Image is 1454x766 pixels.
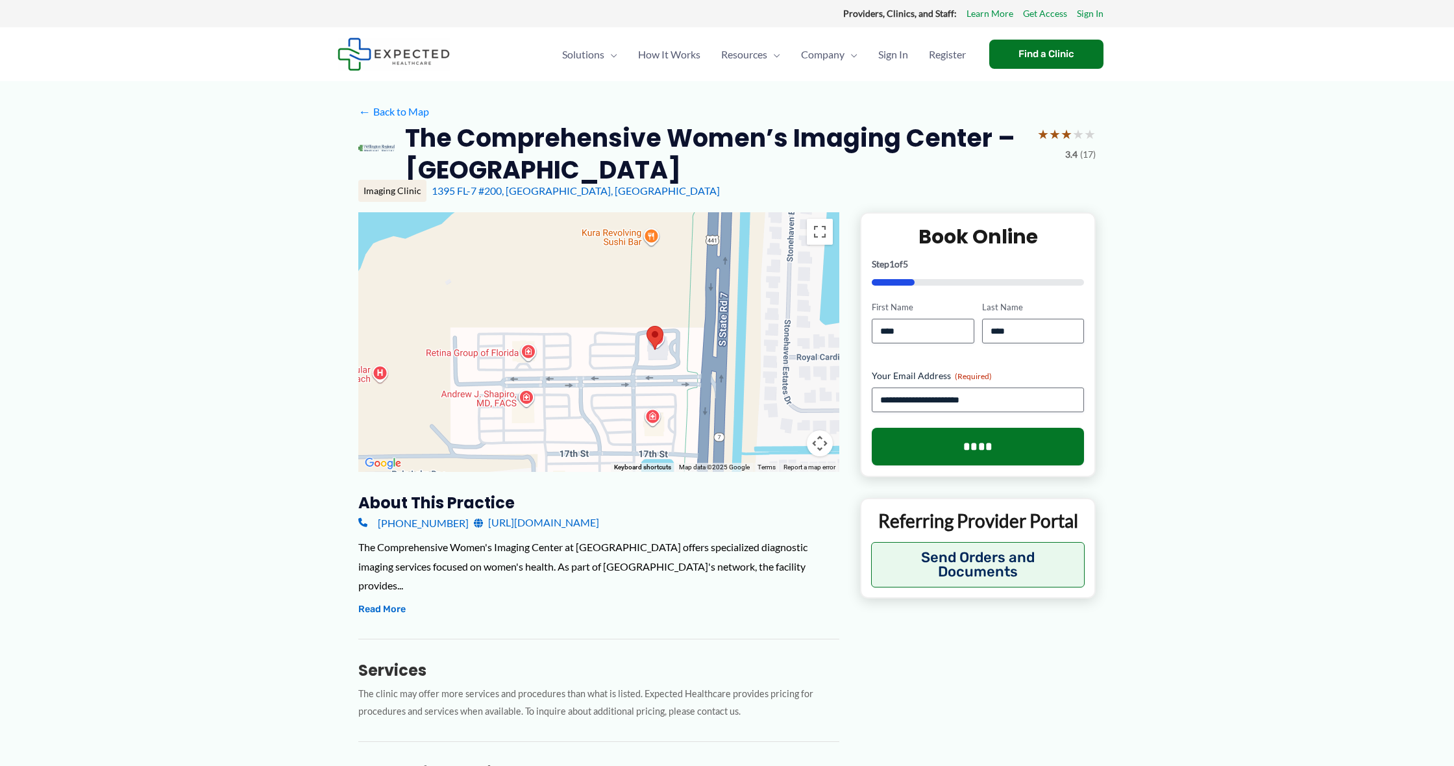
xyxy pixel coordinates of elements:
a: CompanyMenu Toggle [791,32,868,77]
a: Sign In [1077,5,1103,22]
a: 1395 FL-7 #200, [GEOGRAPHIC_DATA], [GEOGRAPHIC_DATA] [432,184,720,197]
img: Google [362,455,404,472]
button: Read More [358,602,406,617]
button: Keyboard shortcuts [614,463,671,472]
span: ← [358,105,371,117]
h2: The Comprehensive Women’s Imaging Center – [GEOGRAPHIC_DATA] [405,122,1027,186]
label: First Name [872,301,974,314]
h3: Services [358,660,839,680]
span: Register [929,32,966,77]
span: 3.4 [1065,146,1078,163]
strong: Providers, Clinics, and Staff: [843,8,957,19]
label: Last Name [982,301,1084,314]
span: ★ [1037,122,1049,146]
h2: Book Online [872,224,1084,249]
span: Resources [721,32,767,77]
span: How It Works [638,32,700,77]
span: Menu Toggle [844,32,857,77]
h3: About this practice [358,493,839,513]
img: Expected Healthcare Logo - side, dark font, small [338,38,450,71]
a: Find a Clinic [989,40,1103,69]
button: Toggle fullscreen view [807,219,833,245]
a: Terms (opens in new tab) [758,463,776,471]
span: Menu Toggle [767,32,780,77]
a: [PHONE_NUMBER] [358,513,469,532]
nav: Primary Site Navigation [552,32,976,77]
a: Open this area in Google Maps (opens a new window) [362,455,404,472]
span: Company [801,32,844,77]
div: Imaging Clinic [358,180,426,202]
a: Learn More [967,5,1013,22]
a: ←Back to Map [358,102,429,121]
a: SolutionsMenu Toggle [552,32,628,77]
span: 1 [889,258,894,269]
p: Referring Provider Portal [871,509,1085,532]
a: Register [918,32,976,77]
label: Your Email Address [872,369,1084,382]
span: Menu Toggle [604,32,617,77]
p: The clinic may offer more services and procedures than what is listed. Expected Healthcare provid... [358,686,839,721]
button: Map camera controls [807,430,833,456]
button: Send Orders and Documents [871,542,1085,587]
a: Get Access [1023,5,1067,22]
span: (Required) [955,371,992,381]
span: ★ [1084,122,1096,146]
span: Solutions [562,32,604,77]
a: [URL][DOMAIN_NAME] [474,513,599,532]
a: ResourcesMenu Toggle [711,32,791,77]
span: ★ [1072,122,1084,146]
p: Step of [872,260,1084,269]
span: ★ [1061,122,1072,146]
span: ★ [1049,122,1061,146]
span: Map data ©2025 Google [679,463,750,471]
div: The Comprehensive Women's Imaging Center at [GEOGRAPHIC_DATA] offers specialized diagnostic imagi... [358,537,839,595]
span: Sign In [878,32,908,77]
a: Report a map error [783,463,835,471]
span: (17) [1080,146,1096,163]
span: 5 [903,258,908,269]
a: Sign In [868,32,918,77]
a: How It Works [628,32,711,77]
